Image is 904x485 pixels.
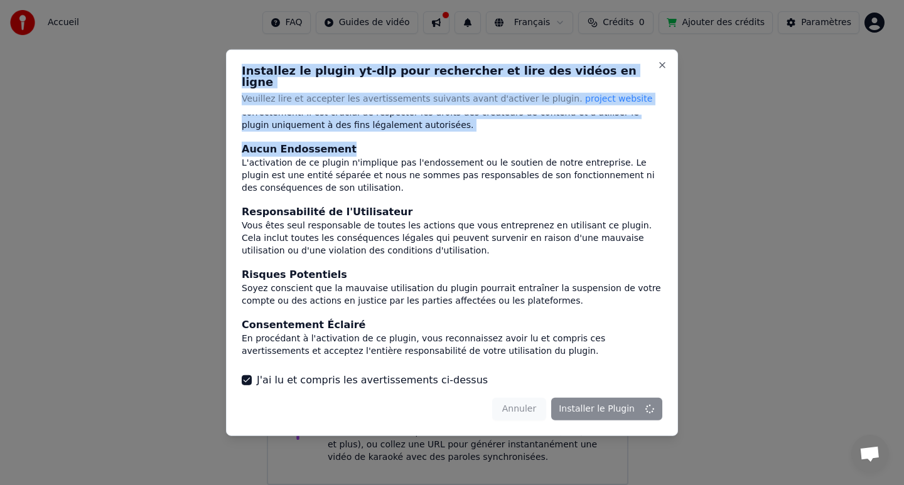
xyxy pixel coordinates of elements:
div: Responsabilité de l'Utilisateur [242,205,662,220]
div: Risques Potentiels [242,267,662,282]
div: Aucun Endossement [242,142,662,157]
span: project website [585,93,652,103]
div: Consentement Éclairé [242,317,662,333]
h2: Installez le plugin yt-dlp pour rechercher et lire des vidéos en ligne [242,65,662,87]
div: Soyez conscient que la mauvaise utilisation du plugin pourrait entraîner la suspension de votre c... [242,282,662,307]
div: Vous êtes seul responsable de toutes les actions que vous entreprenez en utilisant ce plugin. Cel... [242,220,662,257]
div: Ce plugin peut permettre des actions (comme le téléchargement de contenu) qui pourraient enfreind... [242,82,662,132]
div: L'activation de ce plugin n'implique pas l'endossement ou le soutien de notre entreprise. Le plug... [242,157,662,195]
label: J'ai lu et compris les avertissements ci-dessus [257,373,488,388]
p: Veuillez lire et accepter les avertissements suivants avant d'activer le plugin. [242,92,662,105]
div: En procédant à l'activation de ce plugin, vous reconnaissez avoir lu et compris ces avertissement... [242,333,662,358]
